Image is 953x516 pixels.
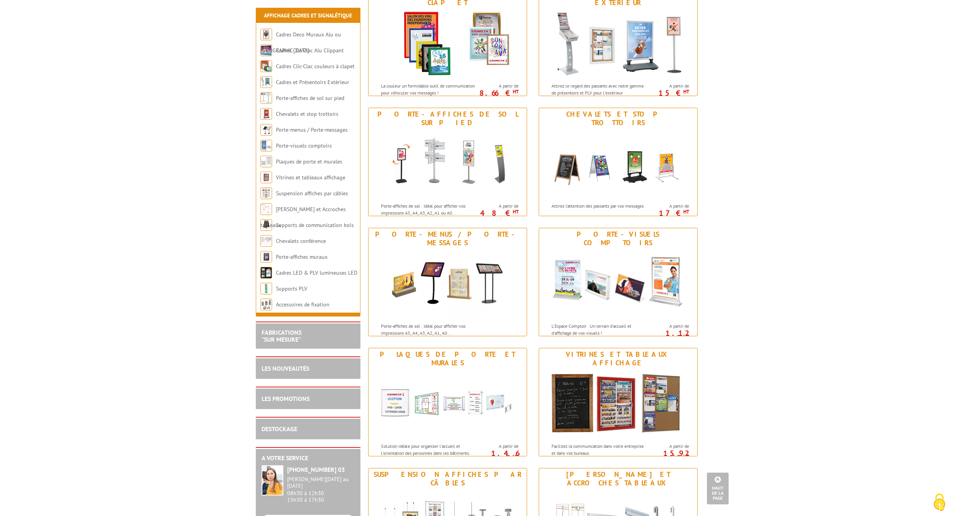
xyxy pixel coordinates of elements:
span: A partir de [650,83,689,89]
div: [PERSON_NAME] et Accroches tableaux [541,470,695,487]
a: Plaques de porte et murales [276,158,342,165]
img: Porte-visuels comptoirs [260,140,272,151]
a: Suspension affiches par câbles [276,190,348,197]
a: Affichage Cadres et Signalétique [264,12,352,19]
a: Porte-affiches de sol sur pied Porte-affiches de sol sur pied Porte-affiches de sol : Idéal pour ... [368,108,527,216]
p: Porte-affiches de sol : Idéal pour afficher vos impressions A5, A4, A3, A2, A1 ou A0... [381,203,477,216]
span: A partir de [650,203,689,209]
p: 15 € [646,91,689,95]
div: Plaques de porte et murales [371,350,525,367]
sup: HT [683,453,689,460]
p: Solution idéale pour organiser l'accueil et l'orientation des personnes dans les bâtiments. [381,443,477,456]
sup: HT [513,88,519,95]
p: Facilitez la communication dans votre entreprise et dans vos bureaux. [551,443,648,456]
a: Cadres Deco Muraux Alu ou [GEOGRAPHIC_DATA] [260,31,341,54]
span: A partir de [650,443,689,449]
img: widget-service.jpg [262,465,283,495]
span: A partir de [479,83,519,89]
a: Cadres Clic-Clac couleurs à clapet [276,63,355,70]
p: 1.46 € [475,451,519,460]
img: Supports PLV [260,283,272,294]
img: Chevalets et stop trottoirs [260,108,272,120]
h2: A votre service [262,455,355,462]
a: DESTOCKAGE [262,425,297,433]
sup: HT [513,453,519,460]
img: Accessoires de fixation [260,299,272,310]
a: Porte-affiches de sol sur pied [276,95,344,101]
p: 17 € [646,211,689,215]
strong: [PHONE_NUMBER] 03 [287,466,345,473]
p: 15.92 € [646,451,689,460]
a: LES PROMOTIONS [262,395,310,402]
a: Supports PLV [276,285,307,292]
img: Plaques de porte et murales [260,156,272,167]
sup: HT [683,333,689,340]
img: Porte-menus / Porte-messages [391,249,503,319]
img: Suspension affiches par câbles [260,187,272,199]
img: Porte-visuels comptoirs [546,249,690,319]
a: Porte-visuels comptoirs [276,142,332,149]
a: Cadres Clic-Clac Alu Clippant [276,47,344,54]
a: LES NOUVEAUTÉS [262,365,309,372]
img: Cookies (fenêtre modale) [930,493,949,512]
img: Cadres Deco Muraux Alu ou Bois [260,29,272,40]
span: A partir de [479,203,519,209]
img: Chevalets et stop trottoirs [546,129,690,199]
p: Attirez le regard des passants avec notre gamme de présentoirs et PLV pour l'extérieur [551,83,648,96]
span: A partir de [650,323,689,329]
sup: HT [683,88,689,95]
img: Chevalets conférence [260,235,272,247]
div: Vitrines et tableaux affichage [541,350,695,367]
a: Haut de la page [707,473,729,504]
img: Porte-affiches de sol sur pied [260,92,272,104]
div: [PERSON_NAME][DATE] au [DATE] [287,476,355,489]
a: Chevalets et stop trottoirs Chevalets et stop trottoirs Attirez l’attention des passants par vos ... [539,108,698,216]
a: Vitrines et tableaux affichage [276,174,345,181]
a: Cadres et Présentoirs Extérieur [276,79,349,86]
p: Attirez l’attention des passants par vos messages [551,203,648,209]
span: A partir de [479,443,519,449]
sup: HT [683,208,689,215]
a: FABRICATIONS"Sur Mesure" [262,329,302,343]
img: Porte-menus / Porte-messages [260,124,272,136]
img: Cadres Clic-Clac couleurs à clapet [376,9,519,79]
div: 08h30 à 12h30 13h30 à 17h30 [287,476,355,503]
img: Cadres LED & PLV lumineuses LED [260,267,272,279]
img: Cadres et Présentoirs Extérieur [546,9,690,79]
sup: HT [513,208,519,215]
img: Cimaises et Accroches tableaux [260,203,272,215]
img: Plaques de porte et murales [376,369,519,439]
a: Porte-menus / Porte-messages Porte-menus / Porte-messages Porte-affiches de sol : Idéal pour affi... [368,228,527,336]
a: Accessoires de fixation [276,301,329,308]
img: Vitrines et tableaux affichage [260,172,272,183]
img: Porte-affiches de sol sur pied [376,129,519,199]
img: Vitrines et tableaux affichage [546,369,690,439]
div: Chevalets et stop trottoirs [541,110,695,127]
a: Supports de communication bois [276,222,354,229]
p: Porte-affiches de sol : Idéal pour afficher vos impressions A5, A4, A3, A2, A1, A0... [381,323,477,336]
a: Chevalets conférence [276,237,326,244]
div: Suspension affiches par câbles [371,470,525,487]
button: Cookies (fenêtre modale) [926,490,953,516]
p: 48 € [475,211,519,215]
p: 8.66 € [475,91,519,95]
a: Plaques de porte et murales Plaques de porte et murales Solution idéale pour organiser l'accueil ... [368,348,527,456]
a: [PERSON_NAME] et Accroches tableaux [260,206,346,229]
a: Porte-affiches muraux [276,253,327,260]
p: L'Espace Comptoir : Un terrain d'accueil et d'affichage de vos visuels ! [551,323,648,336]
div: Porte-affiches de sol sur pied [371,110,525,127]
a: Porte-visuels comptoirs Porte-visuels comptoirs L'Espace Comptoir : Un terrain d'accueil et d'aff... [539,228,698,336]
a: Porte-menus / Porte-messages [276,126,348,133]
a: Vitrines et tableaux affichage Vitrines et tableaux affichage Facilitez la communication dans vot... [539,348,698,456]
img: Cadres et Présentoirs Extérieur [260,76,272,88]
p: 1.12 € [646,331,689,340]
a: Cadres LED & PLV lumineuses LED [276,269,357,276]
img: Porte-affiches muraux [260,251,272,263]
div: Porte-visuels comptoirs [541,230,695,247]
p: La couleur un formidable outil de communication pour véhiculer vos messages ! [381,83,477,96]
img: Cadres Clic-Clac couleurs à clapet [260,60,272,72]
a: Chevalets et stop trottoirs [276,110,338,117]
div: Porte-menus / Porte-messages [371,230,525,247]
